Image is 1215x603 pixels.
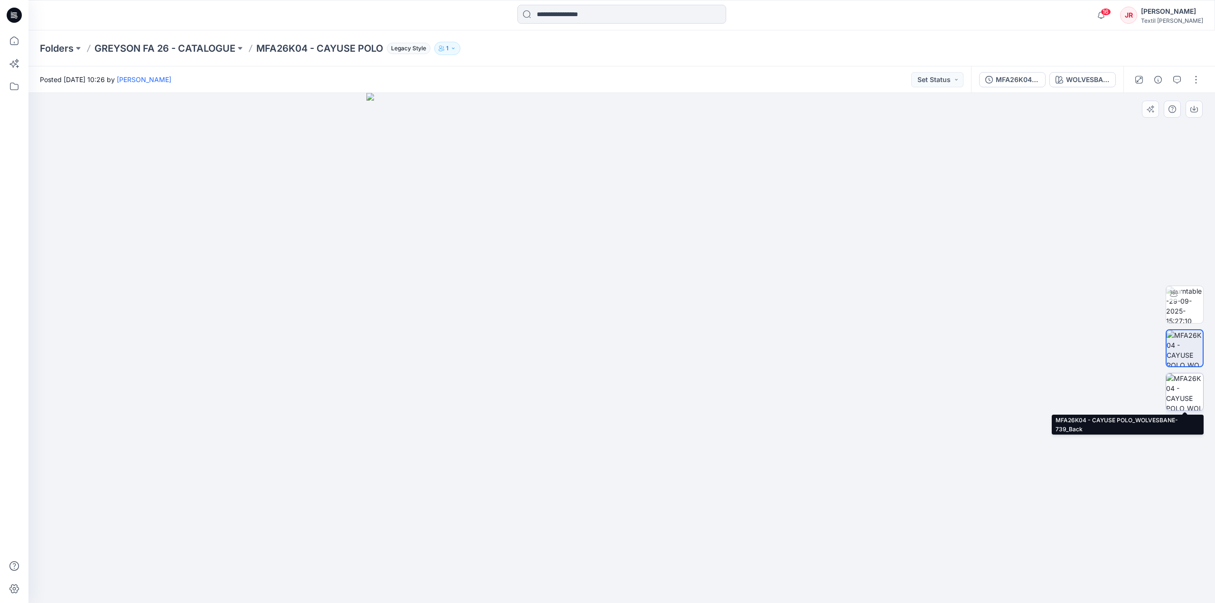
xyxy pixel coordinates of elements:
[446,43,449,54] p: 1
[387,43,430,54] span: Legacy Style
[94,42,235,55] a: GREYSON FA 26 - CATALOGUE
[979,72,1046,87] button: MFA26K04 - CAYUSE POLO
[40,74,171,84] span: Posted [DATE] 10:26 by
[1166,286,1203,323] img: turntable-29-09-2025-15:27:10
[1150,72,1166,87] button: Details
[1167,330,1203,366] img: MFA26K04 - CAYUSE POLO_WOLVESBANE-739
[40,42,74,55] a: Folders
[1141,6,1203,17] div: [PERSON_NAME]
[1141,17,1203,24] div: Textil [PERSON_NAME]
[1066,74,1110,85] div: WOLVESBANE-739
[1120,7,1137,24] div: JR
[996,74,1039,85] div: MFA26K04 - CAYUSE POLO
[434,42,460,55] button: 1
[366,93,877,603] img: eyJhbGciOiJIUzI1NiIsImtpZCI6IjAiLCJzbHQiOiJzZXMiLCJ0eXAiOiJKV1QifQ.eyJkYXRhIjp7InR5cGUiOiJzdG9yYW...
[117,75,171,83] a: [PERSON_NAME]
[1166,373,1203,410] img: MFA26K04 - CAYUSE POLO_WOLVESBANE-739_Back
[1049,72,1116,87] button: WOLVESBANE-739
[1101,8,1111,16] span: 16
[256,42,383,55] p: MFA26K04 - CAYUSE POLO
[383,42,430,55] button: Legacy Style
